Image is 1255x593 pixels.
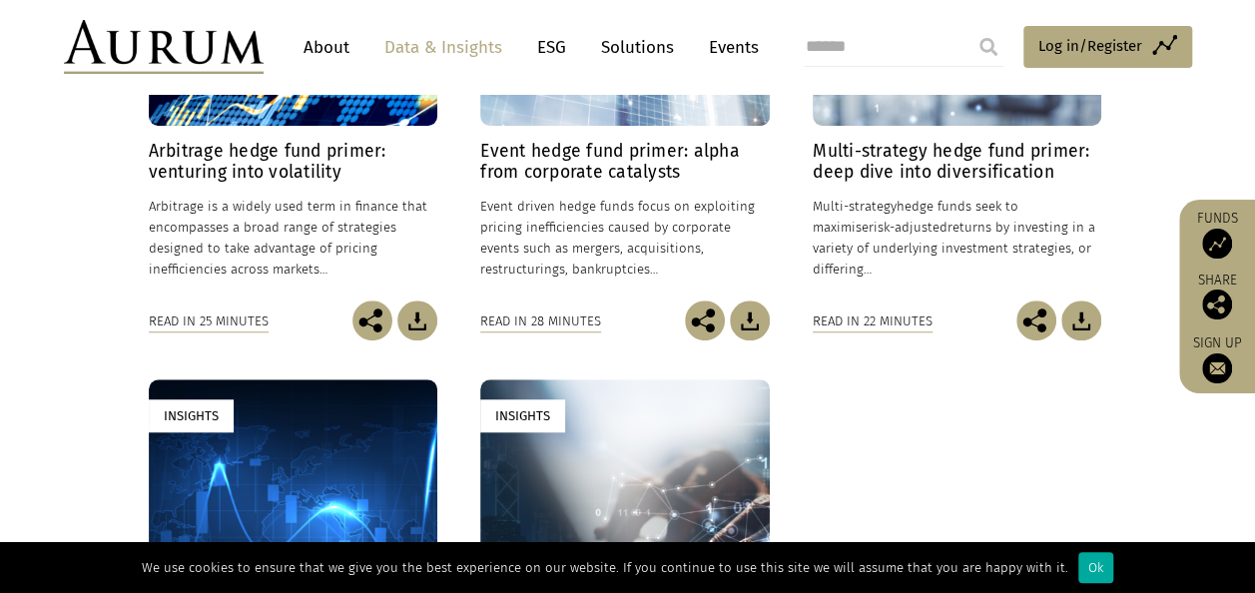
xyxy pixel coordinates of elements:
span: risk-adjusted [869,220,947,235]
img: Download Article [397,300,437,340]
div: Read in 28 minutes [480,310,601,332]
img: Share this post [1016,300,1056,340]
span: Log in/Register [1038,34,1142,58]
p: Event driven hedge funds focus on exploiting pricing inefficiencies caused by corporate events su... [480,196,769,281]
span: Multi-strategy [813,199,897,214]
a: Funds [1189,210,1245,259]
a: About [294,29,359,66]
img: Aurum [64,20,264,74]
img: Access Funds [1202,229,1232,259]
p: Arbitrage is a widely used term in finance that encompasses a broad range of strategies designed ... [149,196,437,281]
a: Events [699,29,759,66]
div: Ok [1078,552,1113,583]
h4: Event hedge fund primer: alpha from corporate catalysts [480,141,769,183]
div: Insights [480,399,565,432]
a: Solutions [591,29,684,66]
img: Download Article [1061,300,1101,340]
a: Data & Insights [374,29,512,66]
img: Share this post [1202,290,1232,319]
div: Insights [149,399,234,432]
img: Share this post [352,300,392,340]
input: Submit [968,27,1008,67]
a: Log in/Register [1023,26,1192,68]
img: Share this post [685,300,725,340]
div: Read in 25 minutes [149,310,269,332]
a: ESG [527,29,576,66]
p: hedge funds seek to maximise returns by investing in a variety of underlying investment strategie... [813,196,1101,281]
img: Download Article [730,300,770,340]
h4: Multi-strategy hedge fund primer: deep dive into diversification [813,141,1101,183]
a: Sign up [1189,334,1245,383]
div: Share [1189,274,1245,319]
h4: Arbitrage hedge fund primer: venturing into volatility [149,141,437,183]
img: Sign up to our newsletter [1202,353,1232,383]
div: Read in 22 minutes [813,310,933,332]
